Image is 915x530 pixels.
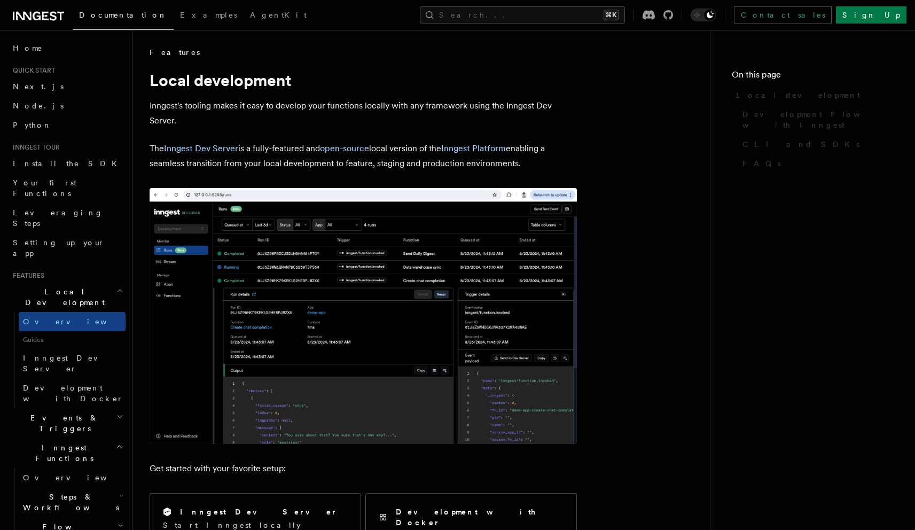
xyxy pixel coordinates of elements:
span: Development with Docker [23,384,123,403]
span: Node.js [13,102,64,110]
span: Quick start [9,66,55,75]
span: Python [13,121,52,129]
span: Inngest Dev Server [23,354,114,373]
span: Home [13,43,43,53]
a: Inngest Platform [441,143,506,153]
button: Steps & Workflows [19,487,126,517]
h2: Inngest Dev Server [180,506,338,517]
span: Next.js [13,82,64,91]
kbd: ⌘K [604,10,619,20]
span: Development Flow with Inngest [742,109,894,130]
a: Node.js [9,96,126,115]
a: Contact sales [734,6,832,24]
a: Home [9,38,126,58]
a: Development Flow with Inngest [738,105,894,135]
button: Search...⌘K [420,6,625,24]
span: Setting up your app [13,238,105,258]
a: AgentKit [244,3,313,29]
span: Documentation [79,11,167,19]
button: Events & Triggers [9,408,126,438]
a: CLI and SDKs [738,135,894,154]
a: Leveraging Steps [9,203,126,233]
h4: On this page [732,68,894,85]
a: Install the SDK [9,154,126,173]
span: AgentKit [250,11,307,19]
a: Overview [19,468,126,487]
a: Inngest Dev Server [164,143,238,153]
span: Features [9,271,44,280]
h1: Local development [150,71,577,90]
span: Local Development [9,286,116,308]
p: Inngest's tooling makes it easy to develop your functions locally with any framework using the In... [150,98,577,128]
a: Documentation [73,3,174,30]
button: Local Development [9,282,126,312]
span: Guides [19,331,126,348]
img: The Inngest Dev Server on the Functions page [150,188,577,444]
p: The is a fully-featured and local version of the enabling a seamless transition from your local d... [150,141,577,171]
span: Install the SDK [13,159,123,168]
a: Local development [732,85,894,105]
a: Sign Up [836,6,906,24]
span: FAQs [742,158,780,169]
span: CLI and SDKs [742,139,859,150]
span: Features [150,47,200,58]
span: Examples [180,11,237,19]
div: Local Development [9,312,126,408]
span: Inngest Functions [9,442,115,464]
span: Steps & Workflows [19,492,119,513]
span: Your first Functions [13,178,76,198]
a: Examples [174,3,244,29]
span: Leveraging Steps [13,208,103,228]
h2: Development with Docker [396,506,564,528]
a: Development with Docker [19,378,126,408]
span: Inngest tour [9,143,60,152]
a: Your first Functions [9,173,126,203]
span: Overview [23,473,133,482]
button: Inngest Functions [9,438,126,468]
a: FAQs [738,154,894,173]
p: Get started with your favorite setup: [150,461,577,476]
a: Python [9,115,126,135]
span: Overview [23,317,133,326]
a: open-source [320,143,369,153]
a: Setting up your app [9,233,126,263]
span: Events & Triggers [9,412,116,434]
a: Inngest Dev Server [19,348,126,378]
button: Toggle dark mode [691,9,716,21]
a: Overview [19,312,126,331]
a: Next.js [9,77,126,96]
span: Local development [736,90,860,100]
